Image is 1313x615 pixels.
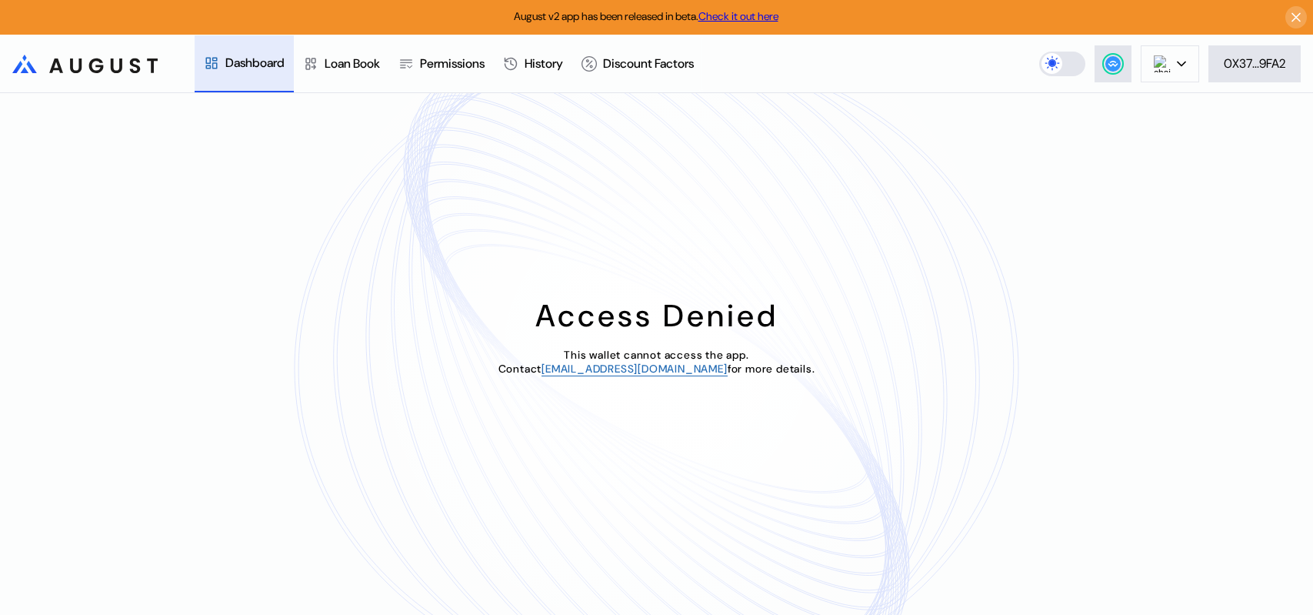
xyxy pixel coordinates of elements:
a: Dashboard [195,35,294,92]
div: History [525,55,563,72]
button: chain logo [1141,45,1199,82]
div: Loan Book [325,55,380,72]
a: [EMAIL_ADDRESS][DOMAIN_NAME] [542,362,727,376]
div: 0X37...9FA2 [1224,55,1285,72]
div: Discount Factors [603,55,694,72]
a: History [494,35,572,92]
div: Dashboard [225,55,285,71]
a: Loan Book [294,35,389,92]
button: 0X37...9FA2 [1208,45,1301,82]
span: August v2 app has been released in beta. [514,9,778,23]
div: Permissions [420,55,485,72]
img: chain logo [1154,55,1171,72]
span: This wallet cannot access the app. Contact for more details. [498,348,815,376]
a: Discount Factors [572,35,703,92]
a: Permissions [389,35,494,92]
a: Check it out here [698,9,778,23]
div: Access Denied [535,296,778,336]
